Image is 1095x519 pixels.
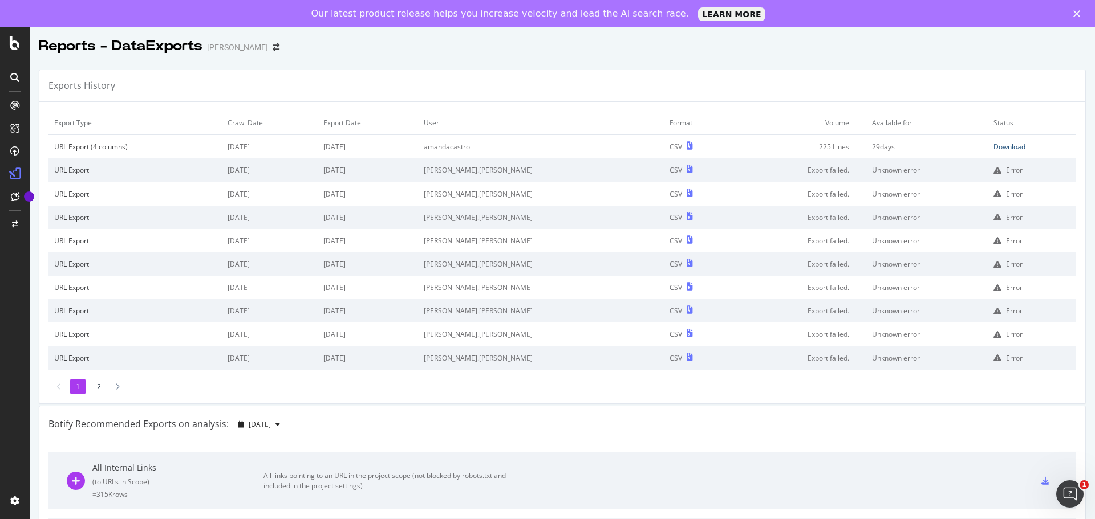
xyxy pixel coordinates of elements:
td: Unknown error [866,322,987,346]
div: Close [1073,10,1085,17]
iframe: Intercom live chat [1056,480,1084,508]
td: [DATE] [222,229,318,252]
div: CSV [670,189,682,199]
div: CSV [670,306,682,316]
td: Format [664,111,735,135]
td: [PERSON_NAME].[PERSON_NAME] [418,322,664,346]
td: Unknown error [866,206,987,229]
div: URL Export (4 columns) [54,142,216,152]
td: [DATE] [318,346,418,370]
div: Error [1006,189,1023,199]
div: arrow-right-arrow-left [273,43,279,51]
div: Error [1006,259,1023,269]
td: Status [988,111,1076,135]
td: [DATE] [222,252,318,276]
td: Unknown error [866,182,987,206]
td: [DATE] [222,182,318,206]
div: Error [1006,165,1023,175]
td: [PERSON_NAME].[PERSON_NAME] [418,252,664,276]
td: [DATE] [318,135,418,159]
div: Error [1006,283,1023,292]
td: [DATE] [222,206,318,229]
td: User [418,111,664,135]
div: CSV [670,142,682,152]
div: URL Export [54,189,216,199]
td: Export Date [318,111,418,135]
span: 2025 Jul. 27th [249,419,271,429]
td: Export failed. [735,229,866,252]
li: 2 [91,379,107,394]
div: All links pointing to an URL in the project scope (not blocked by robots.txt and included in the ... [263,471,520,491]
div: CSV [670,236,682,246]
div: ( to URLs in Scope ) [92,477,263,487]
td: Export failed. [735,346,866,370]
div: Error [1006,306,1023,316]
td: [PERSON_NAME].[PERSON_NAME] [418,158,664,182]
td: [DATE] [318,229,418,252]
div: URL Export [54,283,216,292]
td: Unknown error [866,158,987,182]
td: Crawl Date [222,111,318,135]
div: Download [993,142,1025,152]
div: CSV [670,212,682,222]
td: Unknown error [866,346,987,370]
div: Botify Recommended Exports on analysis: [48,418,229,431]
td: 29 days [866,135,987,159]
li: 1 [70,379,86,394]
td: [DATE] [222,322,318,346]
td: [DATE] [222,276,318,299]
td: amandacastro [418,135,664,159]
td: [PERSON_NAME].[PERSON_NAME] [418,299,664,322]
td: 225 Lines [735,135,866,159]
td: [DATE] [222,158,318,182]
div: Our latest product release helps you increase velocity and lead the AI search race. [311,8,689,19]
div: All Internal Links [92,462,263,473]
div: CSV [670,259,682,269]
div: Tooltip anchor [24,191,34,202]
div: URL Export [54,165,216,175]
td: [PERSON_NAME].[PERSON_NAME] [418,229,664,252]
div: URL Export [54,236,216,246]
td: Export failed. [735,252,866,276]
td: [DATE] [318,322,418,346]
td: Export Type [48,111,222,135]
div: Error [1006,353,1023,363]
div: CSV [670,353,682,363]
td: Export failed. [735,206,866,229]
td: [PERSON_NAME].[PERSON_NAME] [418,276,664,299]
td: [DATE] [318,158,418,182]
td: Unknown error [866,299,987,322]
td: Unknown error [866,276,987,299]
div: URL Export [54,353,216,363]
div: Reports - DataExports [39,36,202,56]
div: Error [1006,212,1023,222]
a: Download [993,142,1070,152]
div: Exports History [48,79,115,92]
td: Available for [866,111,987,135]
td: [DATE] [318,299,418,322]
div: CSV [670,283,682,292]
div: URL Export [54,306,216,316]
td: [DATE] [222,135,318,159]
td: Export failed. [735,182,866,206]
div: URL Export [54,212,216,222]
td: [DATE] [318,206,418,229]
td: [PERSON_NAME].[PERSON_NAME] [418,346,664,370]
button: [DATE] [233,415,285,434]
div: CSV [670,329,682,339]
td: Unknown error [866,229,987,252]
td: [DATE] [318,252,418,276]
div: = 315K rows [92,489,263,499]
td: Unknown error [866,252,987,276]
td: Export failed. [735,158,866,182]
td: [DATE] [222,299,318,322]
span: 1 [1080,480,1089,489]
a: LEARN MORE [698,7,766,21]
td: [DATE] [318,276,418,299]
td: Export failed. [735,276,866,299]
div: URL Export [54,259,216,269]
div: Error [1006,236,1023,246]
div: csv-export [1041,477,1049,485]
td: [DATE] [222,346,318,370]
div: CSV [670,165,682,175]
